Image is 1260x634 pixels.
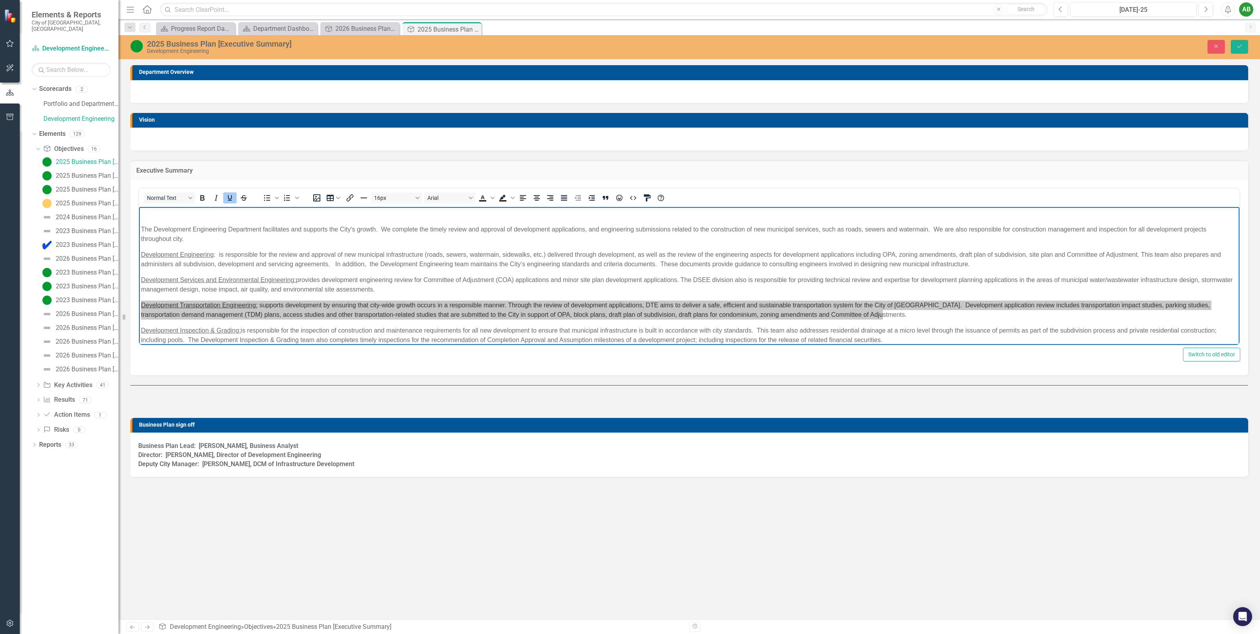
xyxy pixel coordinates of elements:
[42,199,52,208] img: Monitoring Progress
[335,24,397,34] div: 2026 Business Plan [Executive Summary]
[42,268,52,277] img: Proceeding as Anticipated
[237,192,250,203] button: Strikethrough
[138,442,298,450] strong: Business Plan Lead: [PERSON_NAME], Business Analyst
[42,240,52,250] img: Complete
[40,197,118,210] a: 2025 Business Plan [Objective #3]
[557,192,571,203] button: Justify
[40,211,118,224] a: 2024 Business Plan [Executive Summary]
[654,192,668,203] button: Help
[79,397,92,403] div: 71
[544,192,557,203] button: Align right
[240,24,315,34] a: Department Dashboard
[42,213,52,222] img: Not Defined
[599,192,612,203] button: Blockquote
[42,282,52,291] img: Proceeding as Anticipated
[43,425,69,435] a: Risks
[371,192,422,203] button: Font size 16px
[94,412,107,418] div: 1
[42,365,52,374] img: Not Defined
[40,252,118,265] a: 2026 Business Plan [Executive Summary]
[56,172,118,179] div: 2025 Business Plan [Objective #1]
[96,382,109,388] div: 41
[427,195,466,201] span: Arial
[56,255,118,262] div: 2026 Business Plan [Executive Summary]
[640,192,654,203] button: CSS Editor
[4,9,18,23] img: ClearPoint Strategy
[138,460,354,468] strong: Deputy City Manager: [PERSON_NAME], DCM of Infrastructure Development
[88,145,100,152] div: 16
[56,338,118,345] div: 2026 Business Plan [Objective #3]
[324,192,343,203] button: Table
[40,363,118,376] a: 2026 Business Plan [Objective #5]
[496,192,516,203] div: Background color Black
[144,192,195,203] button: Block Normal Text
[40,294,118,307] a: 2023 Business Plan [Objective #4]
[280,192,300,203] div: Numbered list
[1233,607,1252,626] div: Open Intercom Messenger
[139,207,1239,345] iframe: Rich Text Area
[42,157,52,167] img: Proceeding as Anticipated
[32,44,111,53] a: Development Engineering
[196,192,209,203] button: Bold
[40,322,118,334] a: 2026 Business Plan [Objective #2]
[1183,348,1240,361] button: Switch to old editor
[374,195,413,201] span: 16px
[424,192,476,203] button: Font Arial
[42,171,52,181] img: Proceeding as Anticipated
[43,100,118,109] a: Portfolio and Department Scorecards
[32,10,111,19] span: Elements & Reports
[138,451,321,459] strong: Director: [PERSON_NAME], Director of Development Engineering
[42,351,52,360] img: Not Defined
[42,337,52,346] img: Not Defined
[40,335,118,348] a: 2026 Business Plan [Objective #3]
[171,24,233,34] div: Progress Report Dashboard
[160,3,1047,17] input: Search ClearPoint...
[40,183,118,196] a: 2025 Business Plan [Objective #2]
[147,195,186,201] span: Normal Text
[39,440,61,450] a: Reports
[56,200,118,207] div: 2025 Business Plan [Objective #3]
[223,192,237,203] button: Underline
[70,131,85,137] div: 129
[56,214,118,221] div: 2024 Business Plan [Executive Summary]
[147,40,769,48] div: 2025 Business Plan [Executive Summary]
[147,48,769,54] div: Development Engineering
[39,85,71,94] a: Scorecards
[56,241,118,248] div: 2023 Business Plan [Objective #1]
[43,410,90,420] a: Action Items
[613,192,626,203] button: Emojis
[357,192,370,203] button: Horizontal line
[516,192,530,203] button: Align left
[73,427,86,433] div: 0
[1017,6,1034,12] span: Search
[40,266,118,279] a: 2023 Business Plan [Objective #2]
[1073,5,1194,15] div: [DATE]-25
[139,117,1244,123] h3: Vision
[170,623,241,630] a: Development Engineering
[56,324,118,331] div: 2026 Business Plan [Objective #2]
[130,40,143,53] img: Proceeding as Anticipated
[530,192,543,203] button: Align center
[56,310,118,318] div: 2026 Business Plan [Objective #1]
[56,228,118,235] div: 2023 Business Plan [Executive Summary]
[40,280,118,293] a: 2023 Business Plan [Objective #3]
[56,269,118,276] div: 2023 Business Plan [Objective #2]
[139,422,1244,428] h3: Business Plan sign off
[136,167,1242,174] h3: Executive Summary
[65,442,78,448] div: 33
[56,297,118,304] div: 2023 Business Plan [Objective #4]
[56,158,118,166] div: 2025 Business Plan [Executive Summary]
[40,225,118,237] a: 2023 Business Plan [Executive Summary]
[43,395,75,404] a: Results
[40,169,118,182] a: 2025 Business Plan [Objective #1]
[571,192,585,203] button: Decrease indent
[42,185,52,194] img: Proceeding as Anticipated
[310,192,323,203] button: Insert image
[40,239,118,251] a: 2023 Business Plan [Objective #1]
